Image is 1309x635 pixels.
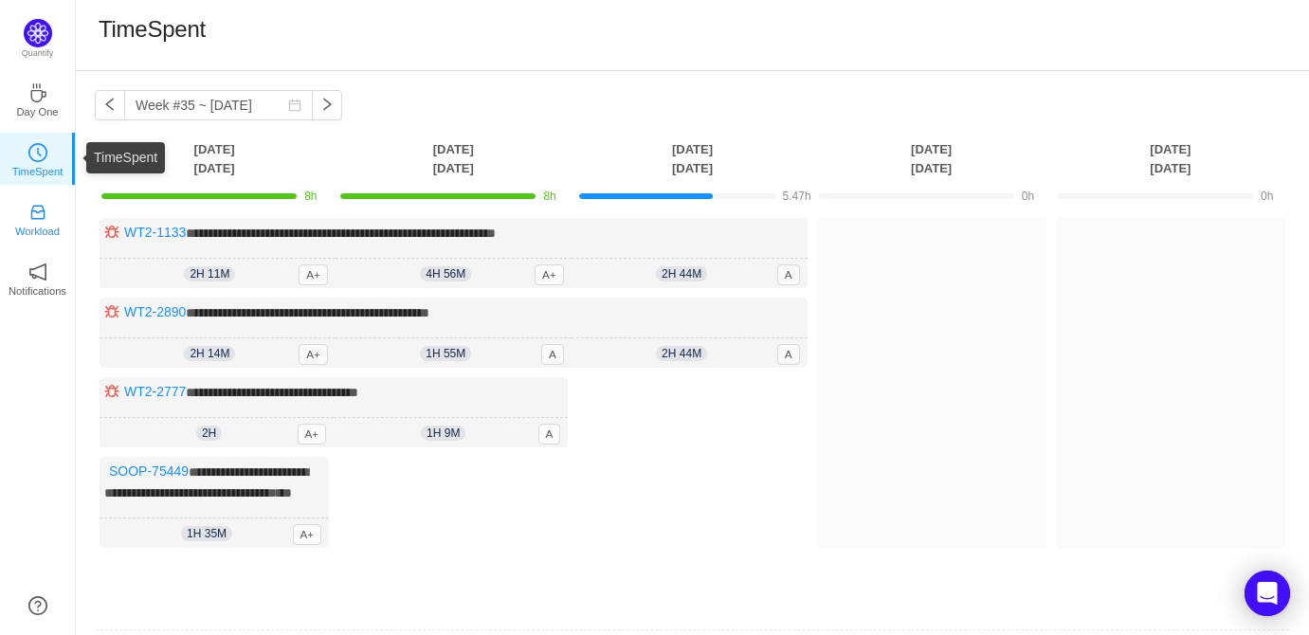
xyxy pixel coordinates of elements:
th: [DATE] [DATE] [1051,139,1290,178]
span: 2h 44m [656,266,707,281]
span: 4h 56m [420,266,471,281]
span: 5.47h [783,190,811,203]
img: 10603 [104,225,119,240]
a: WT2-1133 [124,225,186,240]
a: icon: notificationNotifications [28,268,47,287]
th: [DATE] [DATE] [334,139,573,178]
img: 10603 [104,304,119,319]
span: 1h 9m [421,426,465,441]
input: Select a week [124,90,313,120]
a: icon: clock-circleTimeSpent [28,149,47,168]
p: Quantify [22,47,54,61]
img: Quantify [24,19,52,47]
span: A [538,424,561,444]
span: 8h [543,190,555,203]
button: icon: right [312,90,342,120]
i: icon: calendar [288,99,301,112]
span: 8h [304,190,317,203]
img: 10603 [104,384,119,399]
p: Workload [15,223,60,240]
i: icon: coffee [28,83,47,102]
span: A [541,344,564,365]
p: Notifications [9,282,66,299]
i: icon: clock-circle [28,143,47,162]
span: 2h 11m [184,266,235,281]
a: WT2-2890 [124,304,186,319]
th: [DATE] [DATE] [573,139,811,178]
span: 1h 55m [420,346,471,361]
span: A [777,344,800,365]
i: icon: inbox [28,203,47,222]
span: A+ [299,344,328,365]
p: TimeSpent [12,163,64,180]
span: 0h [1022,190,1034,203]
h1: TimeSpent [99,15,206,44]
span: 2h 44m [656,346,707,361]
a: icon: question-circle [28,596,47,615]
p: Day One [16,103,58,120]
span: A+ [535,264,564,285]
a: icon: inboxWorkload [28,209,47,227]
th: [DATE] [DATE] [95,139,334,178]
i: icon: notification [28,263,47,281]
span: 2h [196,426,222,441]
span: 0h [1261,190,1273,203]
span: A [777,264,800,285]
span: A+ [298,424,327,444]
button: icon: left [95,90,125,120]
a: icon: coffeeDay One [28,89,47,108]
span: 2h 14m [184,346,235,361]
a: SOOP-75449 [109,463,189,479]
th: [DATE] [DATE] [812,139,1051,178]
span: A+ [293,524,322,545]
span: 1h 35m [181,526,232,541]
span: A+ [299,264,328,285]
a: WT2-2777 [124,384,186,399]
div: Open Intercom Messenger [1245,571,1290,616]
